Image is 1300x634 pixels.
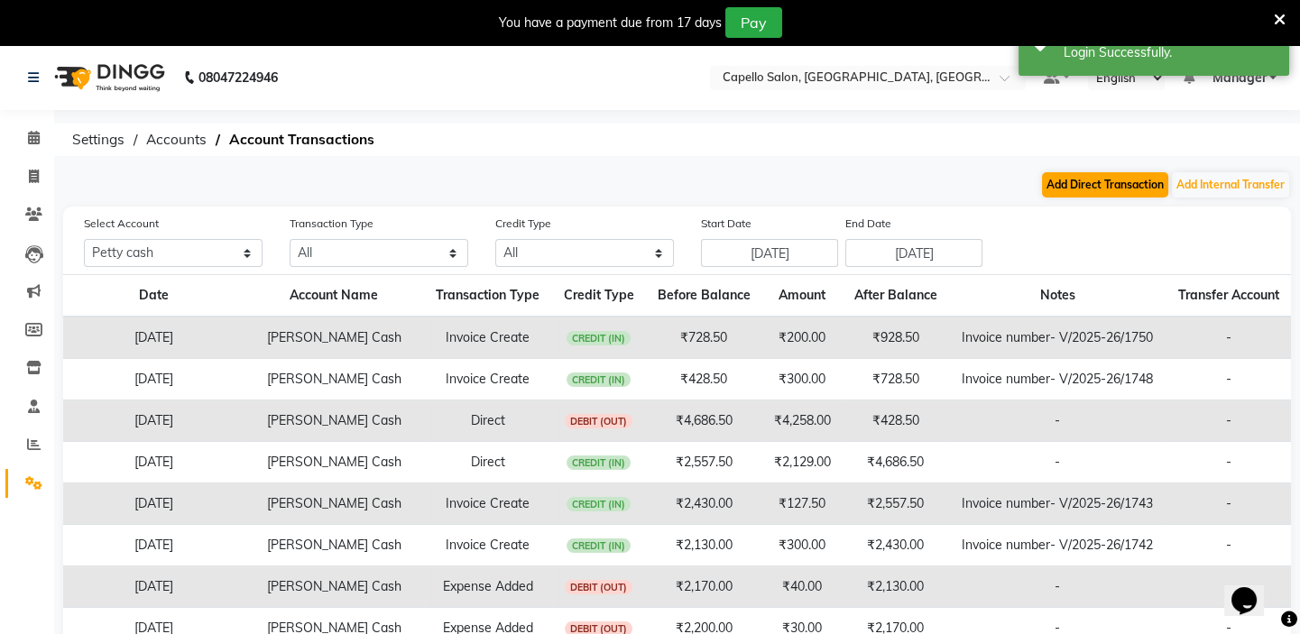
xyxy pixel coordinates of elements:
[843,442,949,483] td: ₹4,686.50
[843,400,949,442] td: ₹428.50
[137,124,216,156] span: Accounts
[1166,317,1291,359] td: -
[1166,400,1291,442] td: -
[424,317,552,359] td: Invoice Create
[499,14,722,32] div: You have a payment due from 17 days
[84,216,159,232] label: Select Account
[424,359,552,400] td: Invoice Create
[565,414,633,428] span: DEBIT (OUT)
[244,566,424,608] td: [PERSON_NAME] Cash
[63,275,244,317] th: Date
[63,483,244,525] td: [DATE]
[1166,566,1291,608] td: -
[762,359,843,400] td: ₹300.00
[46,52,170,103] img: logo
[701,239,838,267] input: Start Date
[845,216,891,232] label: End Date
[244,275,424,317] th: Account Name
[701,216,751,232] label: Start Date
[424,483,552,525] td: Invoice Create
[1166,525,1291,566] td: -
[495,216,551,232] label: Credit Type
[762,525,843,566] td: ₹300.00
[63,124,134,156] span: Settings
[424,400,552,442] td: Direct
[424,442,552,483] td: Direct
[646,483,762,525] td: ₹2,430.00
[63,400,244,442] td: [DATE]
[63,317,244,359] td: [DATE]
[949,483,1166,525] td: Invoice number- V/2025-26/1743
[244,442,424,483] td: [PERSON_NAME] Cash
[552,275,646,317] th: Credit Type
[1212,69,1266,87] span: Manager
[244,483,424,525] td: [PERSON_NAME] Cash
[244,525,424,566] td: [PERSON_NAME] Cash
[198,52,278,103] b: 08047224946
[244,317,424,359] td: [PERSON_NAME] Cash
[646,525,762,566] td: ₹2,130.00
[565,580,633,594] span: DEBIT (OUT)
[424,275,552,317] th: Transaction Type
[646,359,762,400] td: ₹428.50
[762,483,843,525] td: ₹127.50
[244,400,424,442] td: [PERSON_NAME] Cash
[646,442,762,483] td: ₹2,557.50
[424,566,552,608] td: Expense Added
[949,275,1166,317] th: Notes
[1064,43,1276,62] div: Login Successfully.
[63,566,244,608] td: [DATE]
[1166,483,1291,525] td: -
[567,497,632,511] span: CREDIT (IN)
[1166,275,1291,317] th: Transfer Account
[244,359,424,400] td: [PERSON_NAME] Cash
[290,216,373,232] label: Transaction Type
[424,525,552,566] td: Invoice Create
[843,566,949,608] td: ₹2,130.00
[63,442,244,483] td: [DATE]
[949,359,1166,400] td: Invoice number- V/2025-26/1748
[843,275,949,317] th: After Balance
[567,372,632,387] span: CREDIT (IN)
[646,566,762,608] td: ₹2,170.00
[762,566,843,608] td: ₹40.00
[1042,172,1168,198] button: Add Direct Transaction
[762,317,843,359] td: ₹200.00
[646,317,762,359] td: ₹728.50
[1166,359,1291,400] td: -
[843,483,949,525] td: ₹2,557.50
[1172,172,1289,198] button: Add Internal Transfer
[949,400,1166,442] td: -
[762,400,843,442] td: ₹4,258.00
[949,317,1166,359] td: Invoice number- V/2025-26/1750
[567,331,632,345] span: CREDIT (IN)
[63,525,244,566] td: [DATE]
[567,538,632,553] span: CREDIT (IN)
[949,442,1166,483] td: -
[646,400,762,442] td: ₹4,686.50
[63,359,244,400] td: [DATE]
[949,566,1166,608] td: -
[949,525,1166,566] td: Invoice number- V/2025-26/1742
[845,239,982,267] input: End Date
[762,275,843,317] th: Amount
[843,525,949,566] td: ₹2,430.00
[646,275,762,317] th: Before Balance
[1166,442,1291,483] td: -
[843,359,949,400] td: ₹728.50
[1224,562,1282,616] iframe: chat widget
[567,455,632,470] span: CREDIT (IN)
[843,317,949,359] td: ₹928.50
[220,124,383,156] span: Account Transactions
[725,7,782,38] button: Pay
[762,442,843,483] td: ₹2,129.00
